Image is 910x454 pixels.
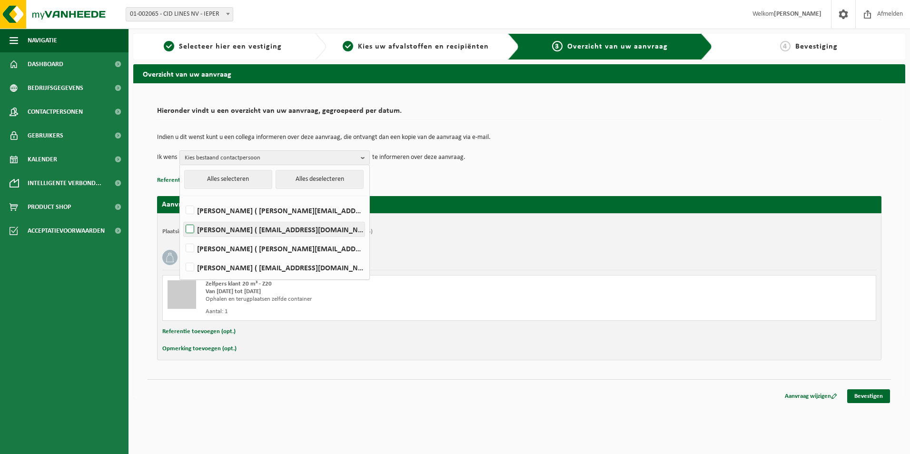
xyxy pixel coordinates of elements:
[185,151,357,165] span: Kies bestaand contactpersoon
[179,150,370,165] button: Kies bestaand contactpersoon
[276,170,364,189] button: Alles deselecteren
[358,43,489,50] span: Kies uw afvalstoffen en recipiënten
[162,201,233,208] strong: Aanvraag voor [DATE]
[206,288,261,295] strong: Van [DATE] tot [DATE]
[331,41,501,52] a: 2Kies uw afvalstoffen en recipiënten
[795,43,838,50] span: Bevestiging
[778,389,844,403] a: Aanvraag wijzigen
[164,41,174,51] span: 1
[162,326,236,338] button: Referentie toevoegen (opt.)
[774,10,821,18] strong: [PERSON_NAME]
[162,343,237,355] button: Opmerking toevoegen (opt.)
[567,43,668,50] span: Overzicht van uw aanvraag
[162,228,204,235] strong: Plaatsingsadres:
[28,148,57,171] span: Kalender
[184,241,365,256] label: [PERSON_NAME] ( [PERSON_NAME][EMAIL_ADDRESS][DOMAIN_NAME] )
[126,8,233,21] span: 01-002065 - CID LINES NV - IEPER
[206,296,557,303] div: Ophalen en terugplaatsen zelfde container
[847,389,890,403] a: Bevestigen
[28,100,83,124] span: Contactpersonen
[343,41,353,51] span: 2
[780,41,791,51] span: 4
[28,29,57,52] span: Navigatie
[157,174,230,187] button: Referentie toevoegen (opt.)
[184,170,272,189] button: Alles selecteren
[157,134,881,141] p: Indien u dit wenst kunt u een collega informeren over deze aanvraag, die ontvangt dan een kopie v...
[138,41,307,52] a: 1Selecteer hier een vestiging
[28,124,63,148] span: Gebruikers
[206,281,272,287] span: Zelfpers klant 20 m³ - Z20
[133,64,905,83] h2: Overzicht van uw aanvraag
[28,76,83,100] span: Bedrijfsgegevens
[126,7,233,21] span: 01-002065 - CID LINES NV - IEPER
[28,171,101,195] span: Intelligente verbond...
[179,43,282,50] span: Selecteer hier een vestiging
[28,219,105,243] span: Acceptatievoorwaarden
[28,52,63,76] span: Dashboard
[157,150,177,165] p: Ik wens
[552,41,563,51] span: 3
[372,150,465,165] p: te informeren over deze aanvraag.
[157,107,881,120] h2: Hieronder vindt u een overzicht van uw aanvraag, gegroepeerd per datum.
[184,222,365,237] label: [PERSON_NAME] ( [EMAIL_ADDRESS][DOMAIN_NAME] )
[184,203,365,217] label: [PERSON_NAME] ( [PERSON_NAME][EMAIL_ADDRESS][DOMAIN_NAME] )
[184,260,365,275] label: [PERSON_NAME] ( [EMAIL_ADDRESS][DOMAIN_NAME] )
[206,308,557,316] div: Aantal: 1
[28,195,71,219] span: Product Shop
